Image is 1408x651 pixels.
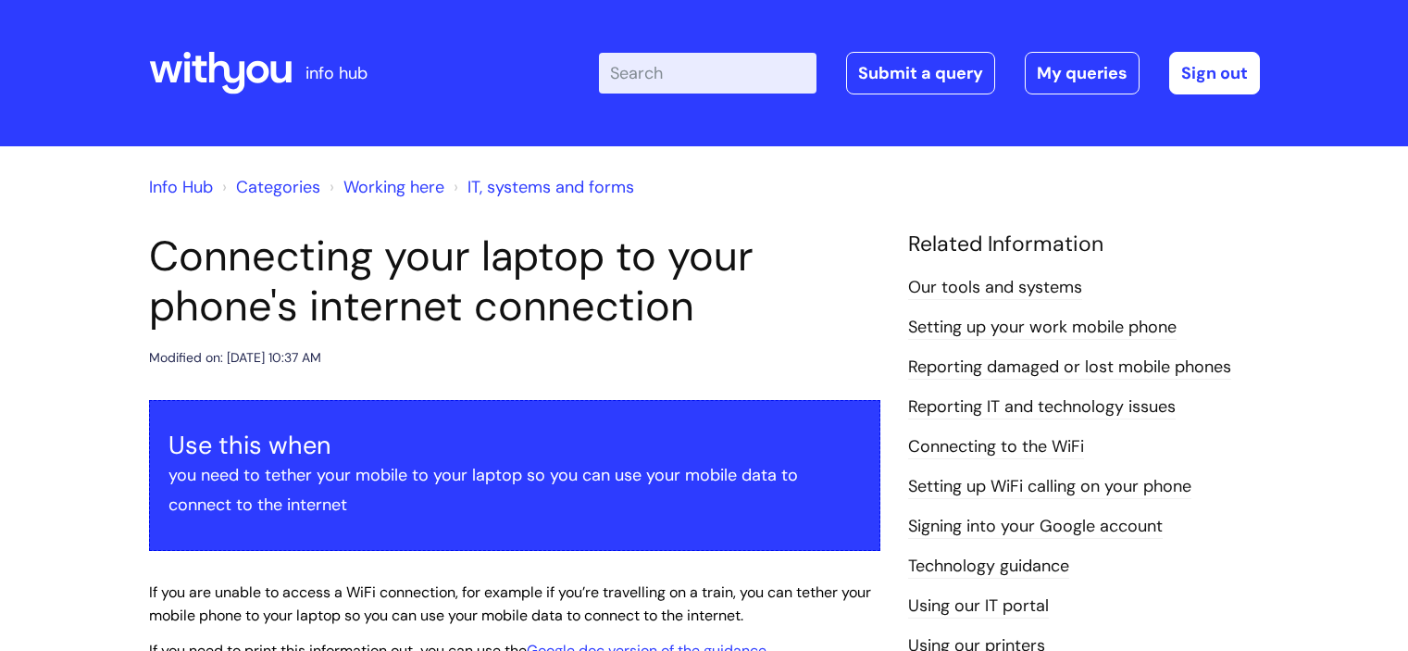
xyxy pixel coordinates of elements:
a: Signing into your Google account [908,515,1163,539]
a: My queries [1025,52,1140,94]
a: Our tools and systems [908,276,1082,300]
a: Reporting damaged or lost mobile phones [908,356,1231,380]
input: Search [599,53,816,94]
h1: Connecting your laptop to your phone's internet connection [149,232,880,332]
a: Submit a query [846,52,995,94]
a: Reporting IT and technology issues [908,395,1176,419]
a: Technology guidance [908,555,1069,579]
li: Working here [325,172,444,202]
a: Sign out [1169,52,1260,94]
p: info hub [305,58,368,88]
li: Solution home [218,172,320,202]
a: Working here [343,176,444,198]
div: Modified on: [DATE] 10:37 AM [149,346,321,369]
p: you need to tether your mobile to your laptop so you can use your mobile data to connect to the i... [168,460,861,520]
a: Setting up your work mobile phone [908,316,1177,340]
a: Info Hub [149,176,213,198]
a: Setting up WiFi calling on your phone [908,475,1191,499]
a: Categories [236,176,320,198]
div: | - [599,52,1260,94]
li: IT, systems and forms [449,172,634,202]
a: Using our IT portal [908,595,1049,619]
h4: Related Information [908,232,1260,257]
span: If you are unable to access a WiFi connection, for example if you’re travelling on a train, you c... [149,582,871,625]
h3: Use this when [168,431,861,460]
a: IT, systems and forms [467,176,634,198]
a: Connecting to the WiFi [908,435,1084,459]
